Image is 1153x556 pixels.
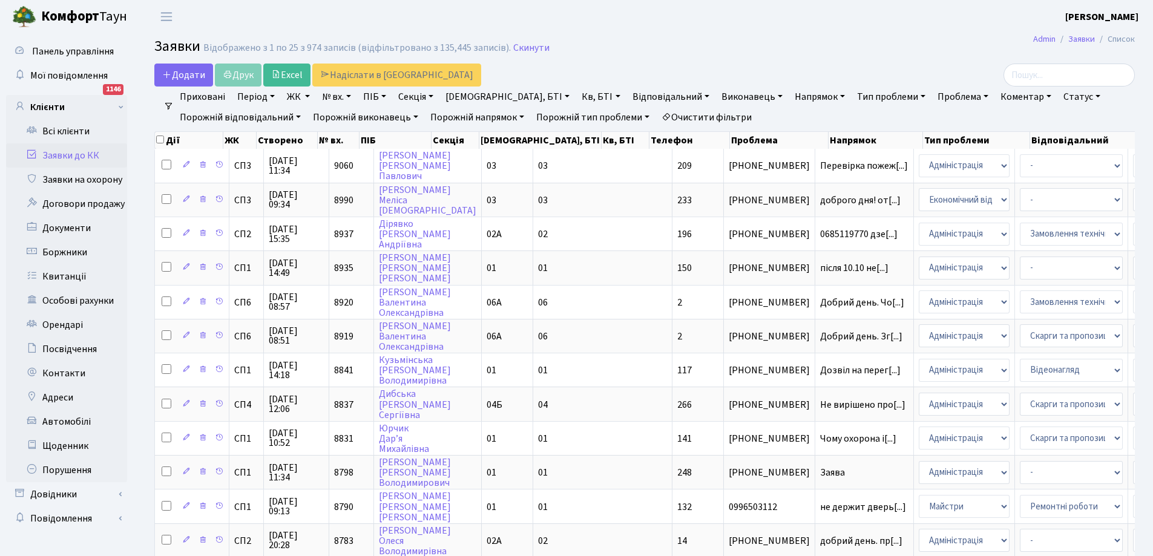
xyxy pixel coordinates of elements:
span: 01 [538,364,548,377]
th: Дії [155,132,223,149]
span: 02А [487,227,502,241]
a: Всі клієнти [6,119,127,143]
th: [DEMOGRAPHIC_DATA], БТІ [479,132,602,149]
span: 01 [538,432,548,445]
span: [PHONE_NUMBER] [729,332,810,341]
span: [DATE] 09:13 [269,497,324,516]
button: Переключити навігацію [151,7,182,27]
span: 06А [487,330,502,343]
span: не держит дверь[...] [820,500,906,514]
span: 2 [677,296,682,309]
span: [PHONE_NUMBER] [729,298,810,307]
a: Виконавець [717,87,787,107]
span: 0685119770 дзе[...] [820,227,898,241]
span: 02А [487,534,502,548]
div: 1146 [103,84,123,95]
li: Список [1095,33,1135,46]
span: 03 [538,159,548,172]
span: [DATE] 12:06 [269,394,324,414]
span: 06 [538,296,548,309]
span: [PHONE_NUMBER] [729,195,810,205]
span: 01 [538,261,548,275]
span: 03 [538,194,548,207]
th: Кв, БТІ [602,132,649,149]
span: [DATE] 10:52 [269,428,324,448]
span: 03 [487,194,496,207]
span: СП6 [234,332,258,341]
span: [DATE] 20:28 [269,531,324,550]
b: Комфорт [41,7,99,26]
a: Статус [1059,87,1105,107]
span: 8841 [334,364,353,377]
span: [PHONE_NUMBER] [729,365,810,375]
a: [PERSON_NAME]ВалентинаОлександрівна [379,319,451,353]
a: [PERSON_NAME][PERSON_NAME][PERSON_NAME] [379,251,451,285]
span: Заявки [154,36,200,57]
span: 04Б [487,398,502,411]
span: 248 [677,466,692,479]
th: Створено [257,132,317,149]
th: Проблема [730,132,829,149]
a: Тип проблеми [852,87,930,107]
a: Проблема [933,87,993,107]
a: Секція [393,87,438,107]
span: 01 [538,466,548,479]
a: Admin [1033,33,1056,45]
a: Довідники [6,482,127,506]
th: Напрямок [829,132,923,149]
span: СП3 [234,161,258,171]
span: [DATE] 08:51 [269,326,324,345]
span: 8990 [334,194,353,207]
a: № вх. [317,87,356,107]
span: 01 [487,466,496,479]
span: 8831 [334,432,353,445]
a: Контакти [6,361,127,385]
div: Відображено з 1 по 25 з 974 записів (відфільтровано з 135,445 записів). [203,42,511,54]
span: 8837 [334,398,353,411]
a: [DEMOGRAPHIC_DATA], БТІ [441,87,574,107]
span: СП1 [234,263,258,273]
a: Очистити фільтри [657,107,757,128]
a: Порожній виконавець [308,107,423,128]
a: Коментар [996,87,1056,107]
span: 03 [487,159,496,172]
a: Повідомлення [6,506,127,531]
a: Дибська[PERSON_NAME]Сергіївна [379,388,451,422]
a: Орендарі [6,313,127,337]
span: 14 [677,534,687,548]
span: 233 [677,194,692,207]
span: СП6 [234,298,258,307]
span: [PHONE_NUMBER] [729,468,810,477]
span: 196 [677,227,692,241]
a: Приховані [175,87,230,107]
span: 06 [538,330,548,343]
a: Адреси [6,385,127,410]
span: 8798 [334,466,353,479]
span: [PHONE_NUMBER] [729,434,810,443]
img: logo.png [12,5,36,29]
th: Телефон [649,132,730,149]
span: СП1 [234,365,258,375]
span: 209 [677,159,692,172]
a: Відповідальний [628,87,714,107]
span: 8790 [334,500,353,514]
a: Порожній відповідальний [175,107,306,128]
th: Тип проблеми [923,132,1030,149]
span: Заява [820,468,908,477]
nav: breadcrumb [1015,27,1153,52]
span: Дозвіл на перег[...] [820,364,901,377]
span: Мої повідомлення [30,69,108,82]
span: [DATE] 14:18 [269,361,324,380]
span: [DATE] 11:34 [269,463,324,482]
a: Боржники [6,240,127,264]
a: Автомобілі [6,410,127,434]
a: Квитанції [6,264,127,289]
span: добрий день. пр[...] [820,534,902,548]
a: Дірявко[PERSON_NAME]Андріївна [379,217,451,251]
span: 150 [677,261,692,275]
span: 9060 [334,159,353,172]
span: [PHONE_NUMBER] [729,400,810,410]
span: після 10.10 не[...] [820,261,889,275]
a: Особові рахунки [6,289,127,313]
input: Пошук... [1004,64,1135,87]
